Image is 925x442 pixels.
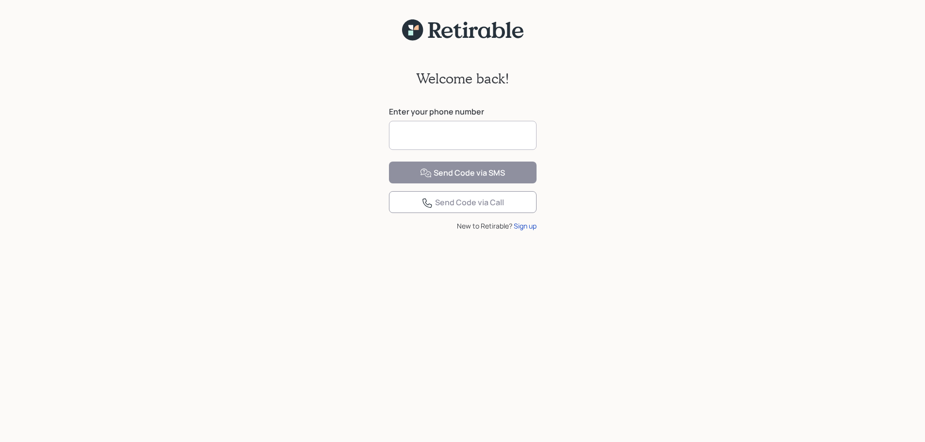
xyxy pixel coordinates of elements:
label: Enter your phone number [389,106,537,117]
button: Send Code via SMS [389,162,537,183]
h2: Welcome back! [416,70,509,87]
div: Send Code via SMS [420,167,505,179]
div: Send Code via Call [421,197,504,209]
div: New to Retirable? [389,221,537,231]
button: Send Code via Call [389,191,537,213]
div: Sign up [514,221,537,231]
